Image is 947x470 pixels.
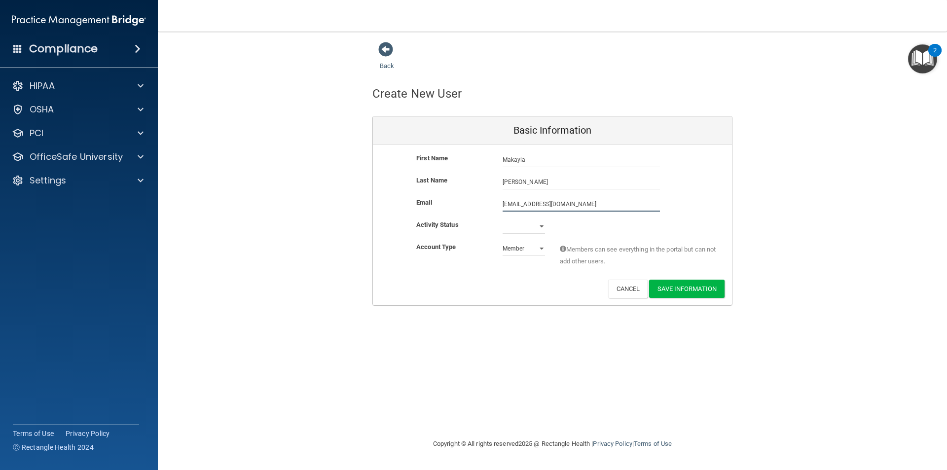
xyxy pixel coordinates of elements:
[30,104,54,115] p: OSHA
[560,244,717,267] span: Members can see everything in the portal but can not add other users.
[30,175,66,186] p: Settings
[416,221,459,228] b: Activity Status
[13,429,54,438] a: Terms of Use
[416,199,432,206] b: Email
[416,154,448,162] b: First Name
[66,429,110,438] a: Privacy Policy
[12,10,146,30] img: PMB logo
[380,50,394,70] a: Back
[634,440,672,447] a: Terms of Use
[12,151,144,163] a: OfficeSafe University
[933,50,937,63] div: 2
[416,243,456,251] b: Account Type
[12,175,144,186] a: Settings
[30,80,55,92] p: HIPAA
[373,116,732,145] div: Basic Information
[13,442,94,452] span: Ⓒ Rectangle Health 2024
[12,104,144,115] a: OSHA
[416,177,447,184] b: Last Name
[372,87,462,100] h4: Create New User
[30,127,43,139] p: PCI
[608,280,648,298] button: Cancel
[372,428,732,460] div: Copyright © All rights reserved 2025 @ Rectangle Health | |
[30,151,123,163] p: OfficeSafe University
[908,44,937,73] button: Open Resource Center, 2 new notifications
[649,280,725,298] button: Save Information
[593,440,632,447] a: Privacy Policy
[12,80,144,92] a: HIPAA
[12,127,144,139] a: PCI
[29,42,98,56] h4: Compliance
